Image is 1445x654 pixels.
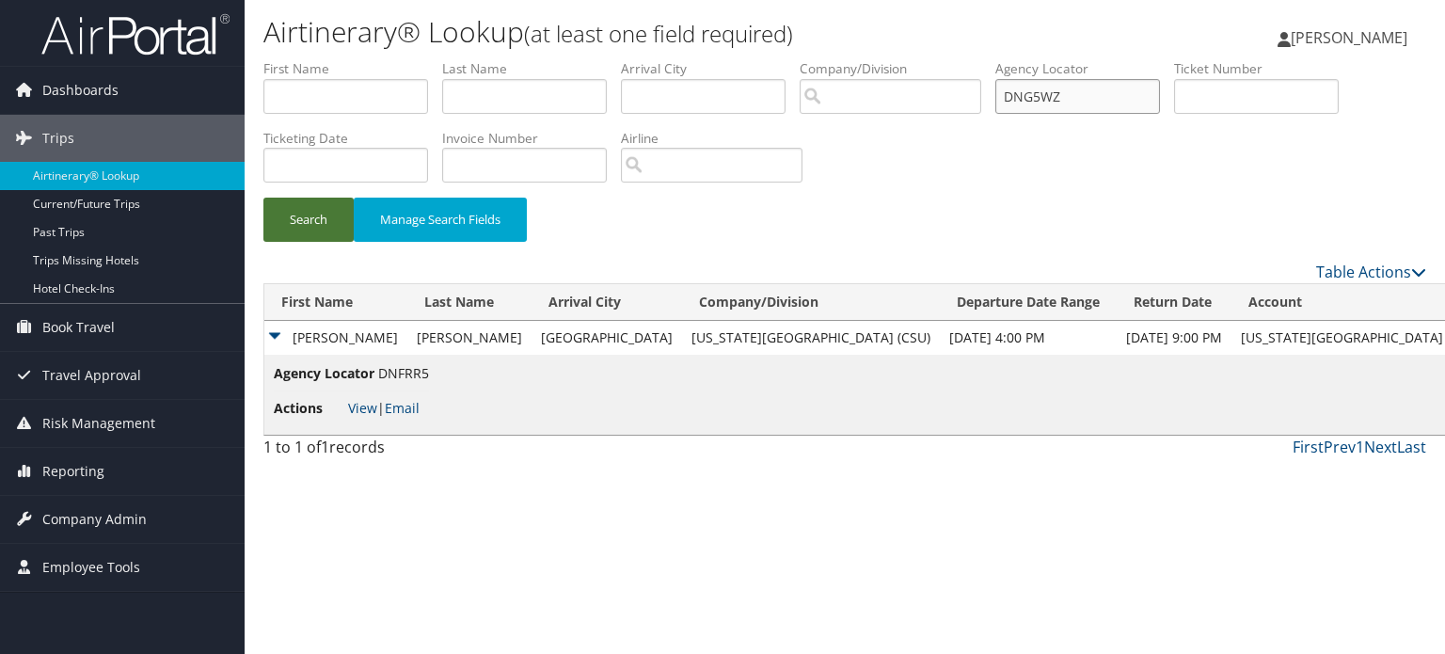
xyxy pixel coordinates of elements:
[1397,437,1426,457] a: Last
[1174,59,1353,78] label: Ticket Number
[263,198,354,242] button: Search
[532,284,682,321] th: Arrival City: activate to sort column ascending
[263,129,442,148] label: Ticketing Date
[1117,284,1231,321] th: Return Date: activate to sort column ascending
[42,544,140,591] span: Employee Tools
[42,352,141,399] span: Travel Approval
[940,284,1117,321] th: Departure Date Range: activate to sort column ascending
[42,304,115,351] span: Book Travel
[263,12,1039,52] h1: Airtinerary® Lookup
[621,59,800,78] label: Arrival City
[442,59,621,78] label: Last Name
[42,400,155,447] span: Risk Management
[378,364,429,382] span: DNFRR5
[274,363,374,384] span: Agency Locator
[621,129,817,148] label: Airline
[263,59,442,78] label: First Name
[348,399,377,417] a: View
[1316,262,1426,282] a: Table Actions
[800,59,995,78] label: Company/Division
[264,284,407,321] th: First Name: activate to sort column descending
[42,67,119,114] span: Dashboards
[682,284,940,321] th: Company/Division
[532,321,682,355] td: [GEOGRAPHIC_DATA]
[1278,9,1426,66] a: [PERSON_NAME]
[354,198,527,242] button: Manage Search Fields
[41,12,230,56] img: airportal-logo.png
[940,321,1117,355] td: [DATE] 4:00 PM
[407,284,532,321] th: Last Name: activate to sort column ascending
[348,399,420,417] span: |
[263,436,533,468] div: 1 to 1 of records
[1324,437,1356,457] a: Prev
[274,398,344,419] span: Actions
[42,448,104,495] span: Reporting
[407,321,532,355] td: [PERSON_NAME]
[1291,27,1407,48] span: [PERSON_NAME]
[995,59,1174,78] label: Agency Locator
[42,496,147,543] span: Company Admin
[1117,321,1231,355] td: [DATE] 9:00 PM
[264,321,407,355] td: [PERSON_NAME]
[682,321,940,355] td: [US_STATE][GEOGRAPHIC_DATA] (CSU)
[524,18,793,49] small: (at least one field required)
[1293,437,1324,457] a: First
[1356,437,1364,457] a: 1
[321,437,329,457] span: 1
[442,129,621,148] label: Invoice Number
[1364,437,1397,457] a: Next
[42,115,74,162] span: Trips
[385,399,420,417] a: Email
